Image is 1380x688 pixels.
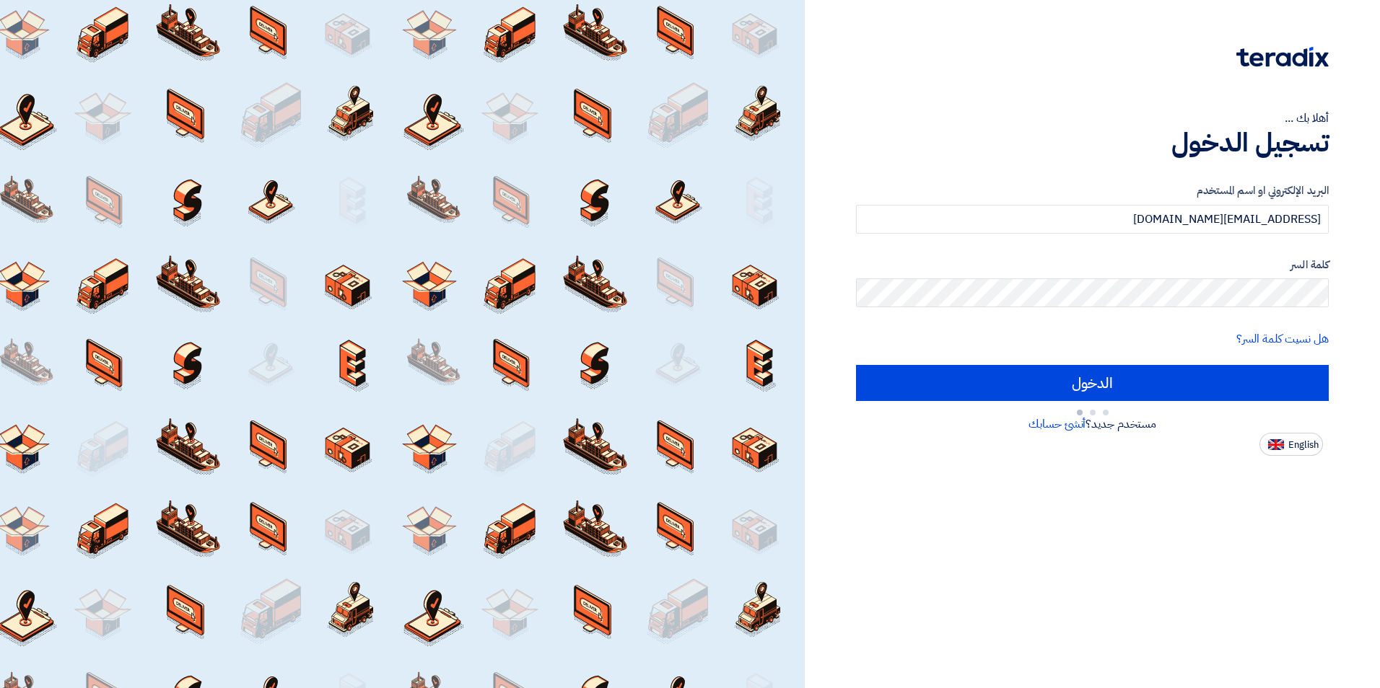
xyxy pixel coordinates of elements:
div: مستخدم جديد؟ [856,415,1329,433]
button: English [1259,433,1323,456]
a: أنشئ حسابك [1029,415,1086,433]
h1: تسجيل الدخول [856,127,1329,159]
label: البريد الإلكتروني او اسم المستخدم [856,182,1329,199]
input: أدخل بريد العمل الإلكتروني او اسم المستخدم الخاص بك ... [856,205,1329,234]
img: Teradix logo [1236,47,1329,67]
span: English [1288,440,1319,450]
label: كلمة السر [856,257,1329,273]
a: هل نسيت كلمة السر؟ [1236,330,1329,348]
div: أهلا بك ... [856,110,1329,127]
input: الدخول [856,365,1329,401]
img: en-US.png [1268,439,1284,450]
